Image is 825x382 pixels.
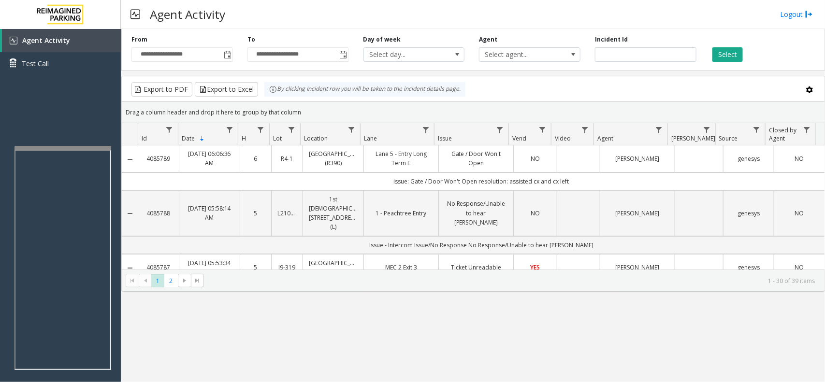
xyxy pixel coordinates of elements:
[338,48,348,61] span: Toggle popup
[182,134,195,142] span: Date
[122,104,825,121] div: Drag a column header and drop it here to group by that column
[531,209,540,217] span: NO
[309,149,358,168] a: [GEOGRAPHIC_DATA] (R390)
[277,154,297,163] a: R4-1
[22,58,49,69] span: Test Call
[729,154,768,163] a: genesys
[520,209,550,218] a: NO
[247,35,255,44] label: To
[131,35,147,44] label: From
[595,35,628,44] label: Incident Id
[795,155,804,163] span: NO
[264,82,465,97] div: By clicking Incident row you will be taken to the incident details page.
[606,154,669,163] a: [PERSON_NAME]
[780,154,819,163] a: NO
[142,134,147,142] span: Id
[246,154,265,163] a: 6
[193,277,201,284] span: Go to the last page
[131,82,192,97] button: Export to PDF
[144,154,173,163] a: 4085789
[144,209,173,218] a: 4085788
[210,277,815,285] kendo-pager-info: 1 - 30 of 39 items
[185,258,234,277] a: [DATE] 05:53:34 AM
[269,85,277,93] img: infoIcon.svg
[185,204,234,222] a: [DATE] 05:58:14 AM
[363,35,401,44] label: Day of week
[163,123,176,136] a: Id Filter Menu
[729,209,768,218] a: genesys
[780,209,819,218] a: NO
[536,123,549,136] a: Vend Filter Menu
[479,35,497,44] label: Agent
[652,123,666,136] a: Agent Filter Menu
[122,264,138,272] a: Collapse Details
[445,263,507,272] a: Ticket Unreadable
[309,195,358,232] a: 1st [DEMOGRAPHIC_DATA], [STREET_ADDRESS] (L)
[138,236,825,254] td: Issue - Intercom Issue/No Response No Response/Unable to hear [PERSON_NAME]
[712,47,743,62] button: Select
[254,123,267,136] a: H Filter Menu
[531,155,540,163] span: NO
[479,48,560,61] span: Select agent...
[531,263,540,271] span: YES
[805,9,813,19] img: logout
[122,123,825,269] div: Data table
[185,149,234,168] a: [DATE] 06:06:36 AM
[606,263,669,272] a: [PERSON_NAME]
[364,48,444,61] span: Select day...
[370,149,433,168] a: Lane 5 - Entry Long Term E
[345,123,358,136] a: Location Filter Menu
[719,134,738,142] span: Source
[246,209,265,218] a: 5
[122,210,138,217] a: Collapse Details
[130,2,140,26] img: pageIcon
[780,263,819,272] a: NO
[273,134,282,142] span: Lot
[223,123,236,136] a: Date Filter Menu
[304,134,328,142] span: Location
[144,263,173,272] a: 4085787
[164,274,177,287] span: Page 2
[222,48,232,61] span: Toggle popup
[445,199,507,227] a: No Response/Unable to hear [PERSON_NAME]
[597,134,613,142] span: Agent
[512,134,526,142] span: Vend
[606,209,669,218] a: [PERSON_NAME]
[277,263,297,272] a: I9-319
[198,135,206,142] span: Sortable
[795,263,804,271] span: NO
[780,9,813,19] a: Logout
[671,134,715,142] span: [PERSON_NAME]
[242,134,246,142] span: H
[309,258,358,277] a: [GEOGRAPHIC_DATA] (I) (R390)
[520,154,550,163] a: NO
[364,134,377,142] span: Lane
[555,134,571,142] span: Video
[729,263,768,272] a: genesys
[195,82,258,97] button: Export to Excel
[22,36,70,45] span: Agent Activity
[151,274,164,287] span: Page 1
[277,209,297,218] a: L21078200
[795,209,804,217] span: NO
[419,123,432,136] a: Lane Filter Menu
[445,149,507,168] a: Gate / Door Won't Open
[370,209,433,218] a: 1 - Peachtree Entry
[138,172,825,190] td: issue: Gate / Door Won't Open resolution: assisted cx and cx left
[2,29,121,52] a: Agent Activity
[579,123,592,136] a: Video Filter Menu
[145,2,230,26] h3: Agent Activity
[181,277,188,284] span: Go to the next page
[700,123,713,136] a: Parker Filter Menu
[122,156,138,163] a: Collapse Details
[10,37,17,44] img: 'icon'
[285,123,298,136] a: Lot Filter Menu
[750,123,763,136] a: Source Filter Menu
[191,274,204,287] span: Go to the last page
[246,263,265,272] a: 5
[800,123,813,136] a: Closed by Agent Filter Menu
[178,274,191,287] span: Go to the next page
[520,263,550,272] a: YES
[769,126,796,142] span: Closed by Agent
[370,263,433,272] a: MEC 2 Exit 3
